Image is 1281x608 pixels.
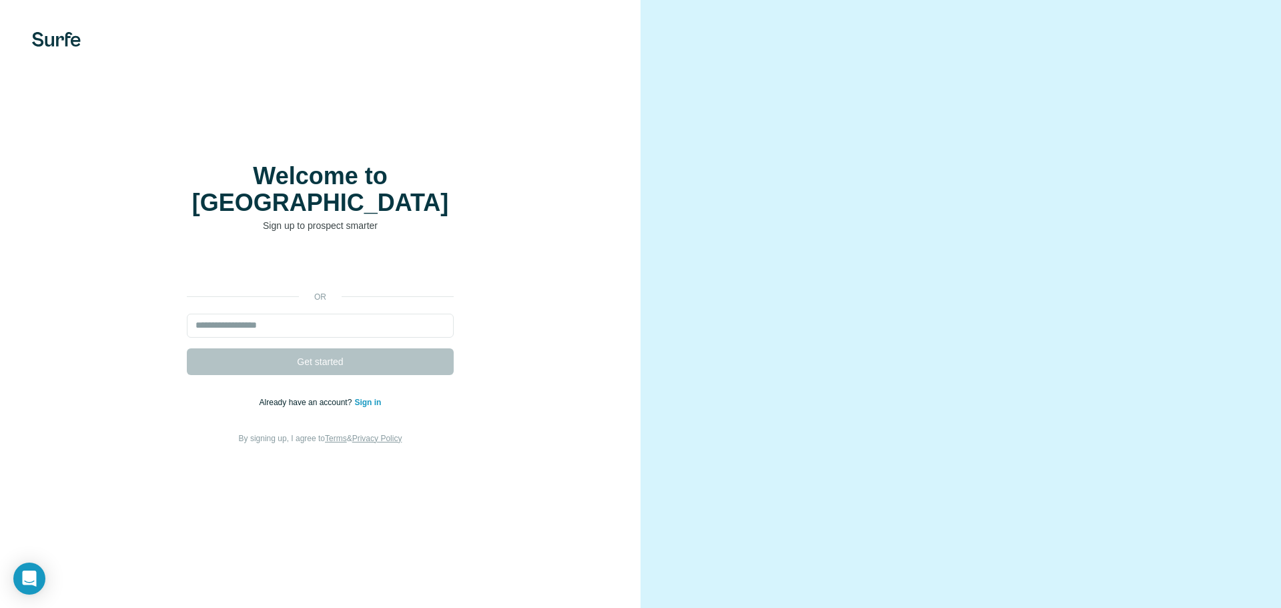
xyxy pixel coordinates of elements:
div: Open Intercom Messenger [13,563,45,595]
h1: Welcome to [GEOGRAPHIC_DATA] [187,163,454,216]
span: Already have an account? [260,398,355,407]
a: Sign in [354,398,381,407]
span: By signing up, I agree to & [239,434,402,443]
img: Surfe's logo [32,32,81,47]
iframe: Sign in with Google Button [180,252,460,282]
a: Terms [325,434,347,443]
a: Privacy Policy [352,434,402,443]
p: Sign up to prospect smarter [187,219,454,232]
p: or [299,291,342,303]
